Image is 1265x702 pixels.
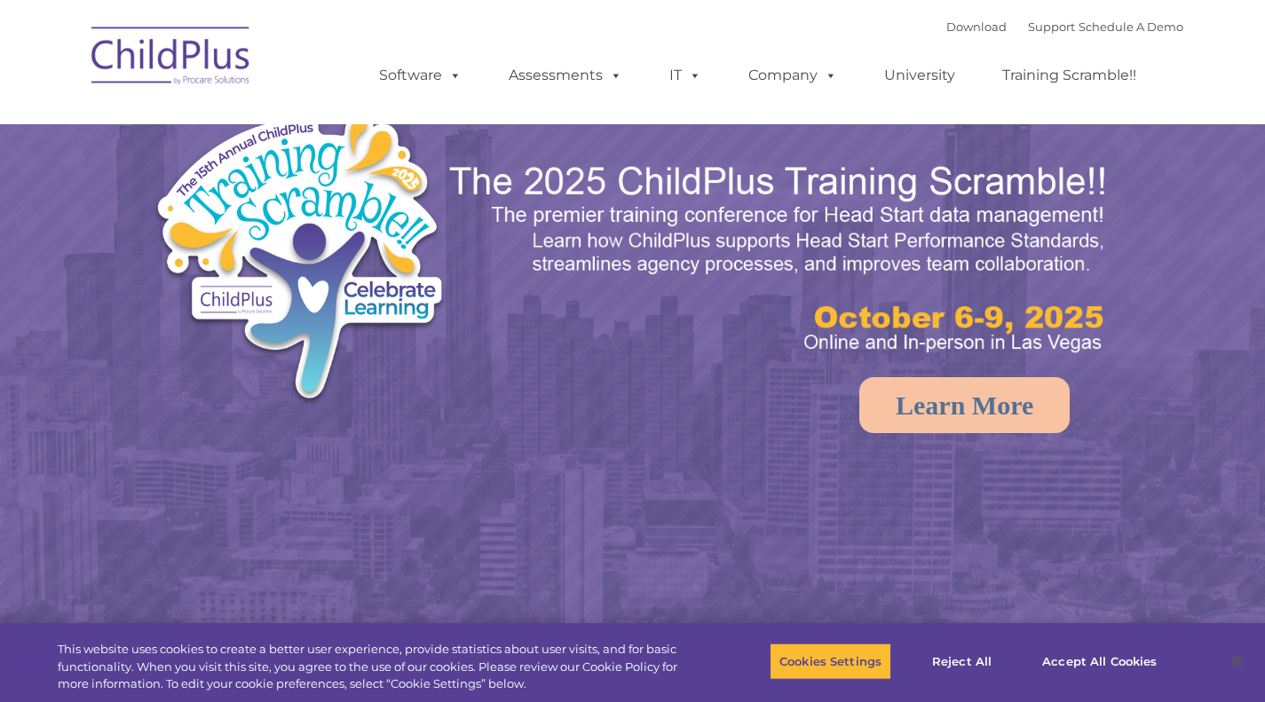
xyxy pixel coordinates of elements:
a: Training Scramble!! [984,58,1154,93]
a: Download [946,20,1007,34]
a: Software [361,58,479,93]
font: | [946,20,1183,34]
a: University [866,58,973,93]
button: Close [1217,642,1256,681]
div: This website uses cookies to create a better user experience, provide statistics about user visit... [58,641,696,693]
button: Cookies Settings [770,643,891,680]
img: ChildPlus by Procare Solutions [83,14,260,103]
a: Learn More [859,377,1070,433]
a: Support [1028,20,1075,34]
a: Assessments [491,58,640,93]
button: Accept All Cookies [1032,643,1166,680]
button: Reject All [906,643,1017,680]
a: IT [652,58,719,93]
a: Company [731,58,855,93]
a: Schedule A Demo [1079,20,1183,34]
